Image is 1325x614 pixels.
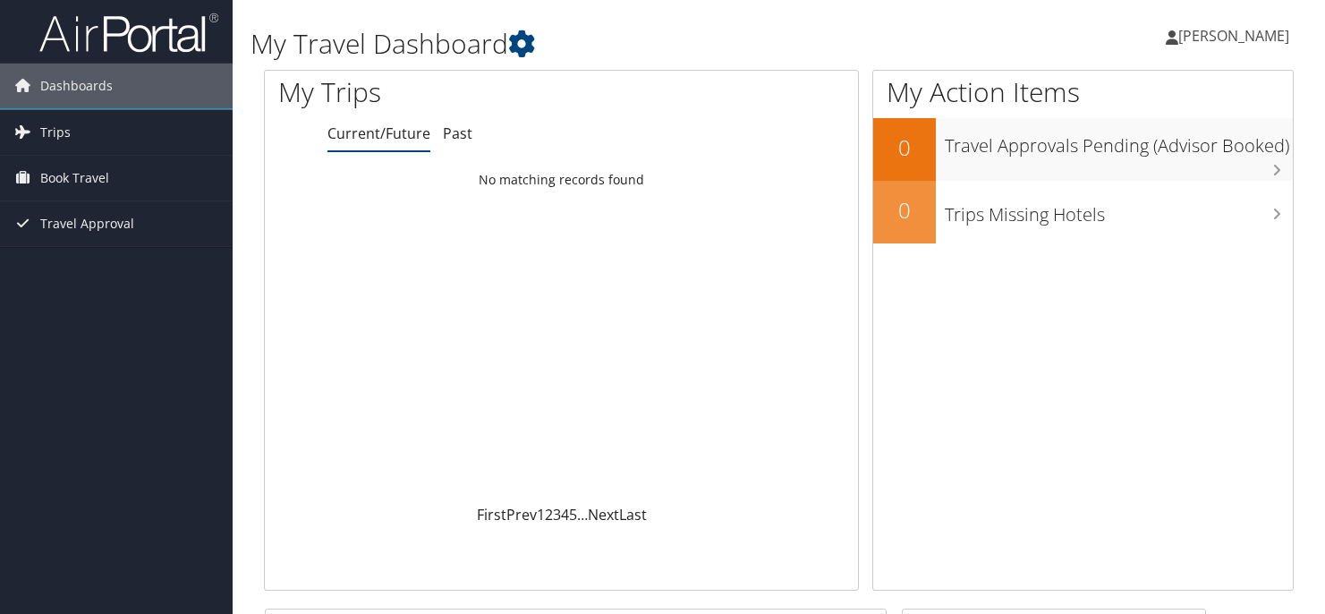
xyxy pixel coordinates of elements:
[873,73,1293,111] h1: My Action Items
[1166,9,1307,63] a: [PERSON_NAME]
[588,505,619,524] a: Next
[873,195,936,226] h2: 0
[873,118,1293,181] a: 0Travel Approvals Pending (Advisor Booked)
[545,505,553,524] a: 2
[40,64,113,108] span: Dashboards
[577,505,588,524] span: …
[873,132,936,163] h2: 0
[443,124,472,143] a: Past
[477,505,506,524] a: First
[569,505,577,524] a: 5
[40,156,109,200] span: Book Travel
[278,73,598,111] h1: My Trips
[39,12,218,54] img: airportal-logo.png
[251,25,955,63] h1: My Travel Dashboard
[40,110,71,155] span: Trips
[619,505,647,524] a: Last
[40,201,134,246] span: Travel Approval
[873,181,1293,243] a: 0Trips Missing Hotels
[553,505,561,524] a: 3
[327,124,430,143] a: Current/Future
[1178,26,1289,46] span: [PERSON_NAME]
[945,193,1293,227] h3: Trips Missing Hotels
[506,505,537,524] a: Prev
[945,124,1293,158] h3: Travel Approvals Pending (Advisor Booked)
[537,505,545,524] a: 1
[561,505,569,524] a: 4
[265,164,858,196] td: No matching records found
